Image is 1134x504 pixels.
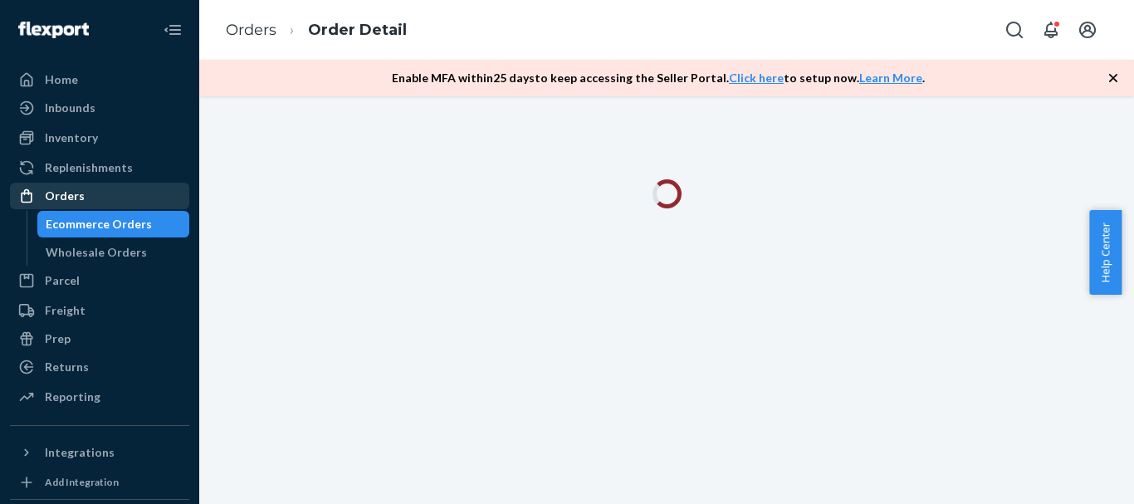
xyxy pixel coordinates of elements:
ol: breadcrumbs [213,6,420,55]
a: Click here [729,71,784,85]
p: Enable MFA within 25 days to keep accessing the Seller Portal. to setup now. . [392,70,925,86]
div: Returns [45,359,89,375]
a: Inbounds [10,95,189,121]
a: Freight [10,297,189,324]
div: Home [45,71,78,88]
a: Add Integration [10,472,189,492]
div: Inbounds [45,100,95,116]
button: Close Navigation [156,13,189,46]
div: Freight [45,302,86,319]
a: Returns [10,354,189,380]
button: Open Search Box [998,13,1031,46]
div: Inventory [45,130,98,146]
a: Learn More [859,71,922,85]
div: Add Integration [45,475,119,489]
a: Orders [226,21,276,39]
a: Home [10,66,189,93]
a: Ecommerce Orders [37,211,190,237]
a: Prep [10,325,189,352]
a: Wholesale Orders [37,239,190,266]
button: Integrations [10,439,189,466]
img: Flexport logo [18,22,89,38]
a: Reporting [10,384,189,410]
div: Integrations [45,444,115,461]
div: Replenishments [45,159,133,176]
div: Reporting [45,389,100,405]
button: Help Center [1089,210,1122,295]
button: Open account menu [1071,13,1104,46]
a: Orders [10,183,189,209]
a: Order Detail [308,21,407,39]
div: Prep [45,330,71,347]
a: Replenishments [10,154,189,181]
div: Ecommerce Orders [46,216,152,232]
div: Orders [45,188,85,204]
div: Wholesale Orders [46,244,147,261]
button: Open notifications [1034,13,1068,46]
a: Parcel [10,267,189,294]
div: Parcel [45,272,80,289]
a: Inventory [10,125,189,151]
